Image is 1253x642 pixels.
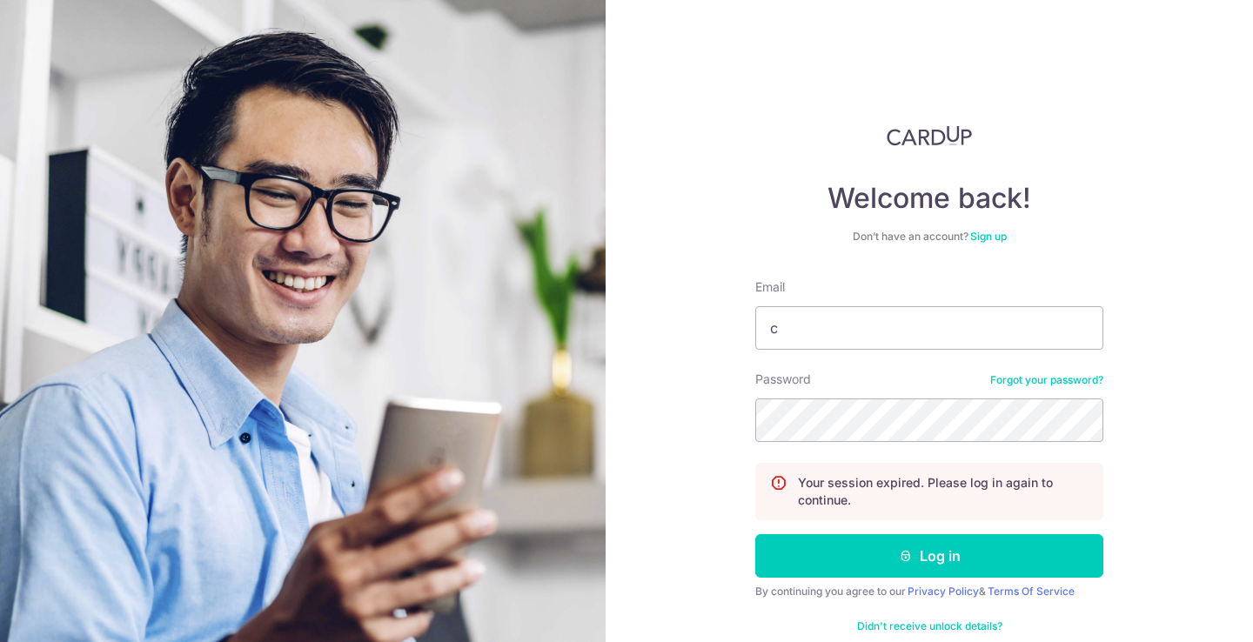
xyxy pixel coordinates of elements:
a: Privacy Policy [908,585,979,598]
label: Password [755,371,811,388]
a: Didn't receive unlock details? [857,619,1002,633]
input: Enter your Email [755,306,1103,350]
label: Email [755,278,785,296]
img: CardUp Logo [887,125,972,146]
button: Log in [755,534,1103,578]
a: Forgot your password? [990,373,1103,387]
div: Don’t have an account? [755,230,1103,244]
a: Terms Of Service [988,585,1075,598]
div: By continuing you agree to our & [755,585,1103,599]
p: Your session expired. Please log in again to continue. [798,474,1089,509]
h4: Welcome back! [755,181,1103,216]
a: Sign up [970,230,1007,243]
